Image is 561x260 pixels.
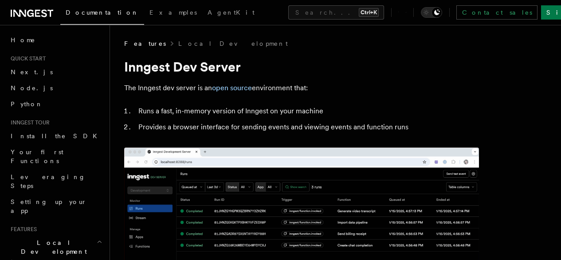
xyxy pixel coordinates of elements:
[124,39,166,48] span: Features
[202,3,260,24] a: AgentKit
[288,5,384,20] button: Search...Ctrl+K
[7,169,104,194] a: Leveraging Steps
[136,105,479,117] li: Runs a fast, in-memory version of Inngest on your machine
[124,82,479,94] p: The Inngest dev server is an environment that:
[178,39,288,48] a: Local Development
[11,36,35,44] span: Home
[7,119,50,126] span: Inngest tour
[456,5,537,20] a: Contact sales
[11,132,102,140] span: Install the SDK
[60,3,144,25] a: Documentation
[7,194,104,219] a: Setting up your app
[7,55,46,62] span: Quick start
[421,7,442,18] button: Toggle dark mode
[136,121,479,133] li: Provides a browser interface for sending events and viewing events and function runs
[7,238,97,256] span: Local Development
[7,80,104,96] a: Node.js
[11,173,86,189] span: Leveraging Steps
[7,96,104,112] a: Python
[359,8,379,17] kbd: Ctrl+K
[11,100,43,108] span: Python
[7,235,104,260] button: Local Development
[66,9,139,16] span: Documentation
[149,9,197,16] span: Examples
[124,59,479,75] h1: Inngest Dev Server
[7,64,104,80] a: Next.js
[11,148,63,164] span: Your first Functions
[208,9,255,16] span: AgentKit
[212,84,252,92] a: open source
[11,84,53,92] span: Node.js
[7,144,104,169] a: Your first Functions
[11,68,53,76] span: Next.js
[7,32,104,48] a: Home
[7,226,37,233] span: Features
[7,128,104,144] a: Install the SDK
[11,198,87,214] span: Setting up your app
[144,3,202,24] a: Examples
